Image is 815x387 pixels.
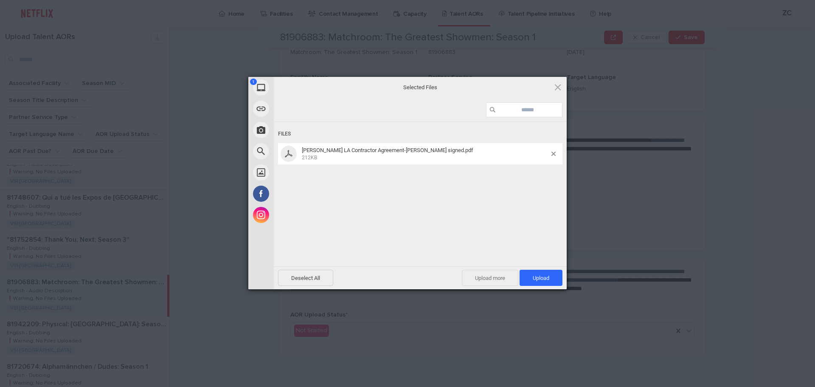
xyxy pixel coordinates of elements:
span: 1 [250,79,257,85]
span: [PERSON_NAME] LA Contractor Agreement-[PERSON_NAME] signed.pdf [302,147,473,153]
span: Upload [533,275,549,281]
div: My Device [248,77,350,98]
div: Take Photo [248,119,350,141]
span: Upload [520,270,562,286]
div: Unsplash [248,162,350,183]
span: Selected Files [335,83,505,91]
div: Facebook [248,183,350,204]
span: Deselect All [278,270,333,286]
span: 212KB [302,155,317,161]
span: Jonathon Bradley_VSI LA Contractor Agreement-Jonathon Bradleycueball signed.pdf [299,147,551,161]
div: Link (URL) [248,98,350,119]
span: Click here or hit ESC to close picker [553,82,562,92]
div: Files [278,126,562,142]
div: Instagram [248,204,350,226]
div: Web Search [248,141,350,162]
span: Upload more [462,270,518,286]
